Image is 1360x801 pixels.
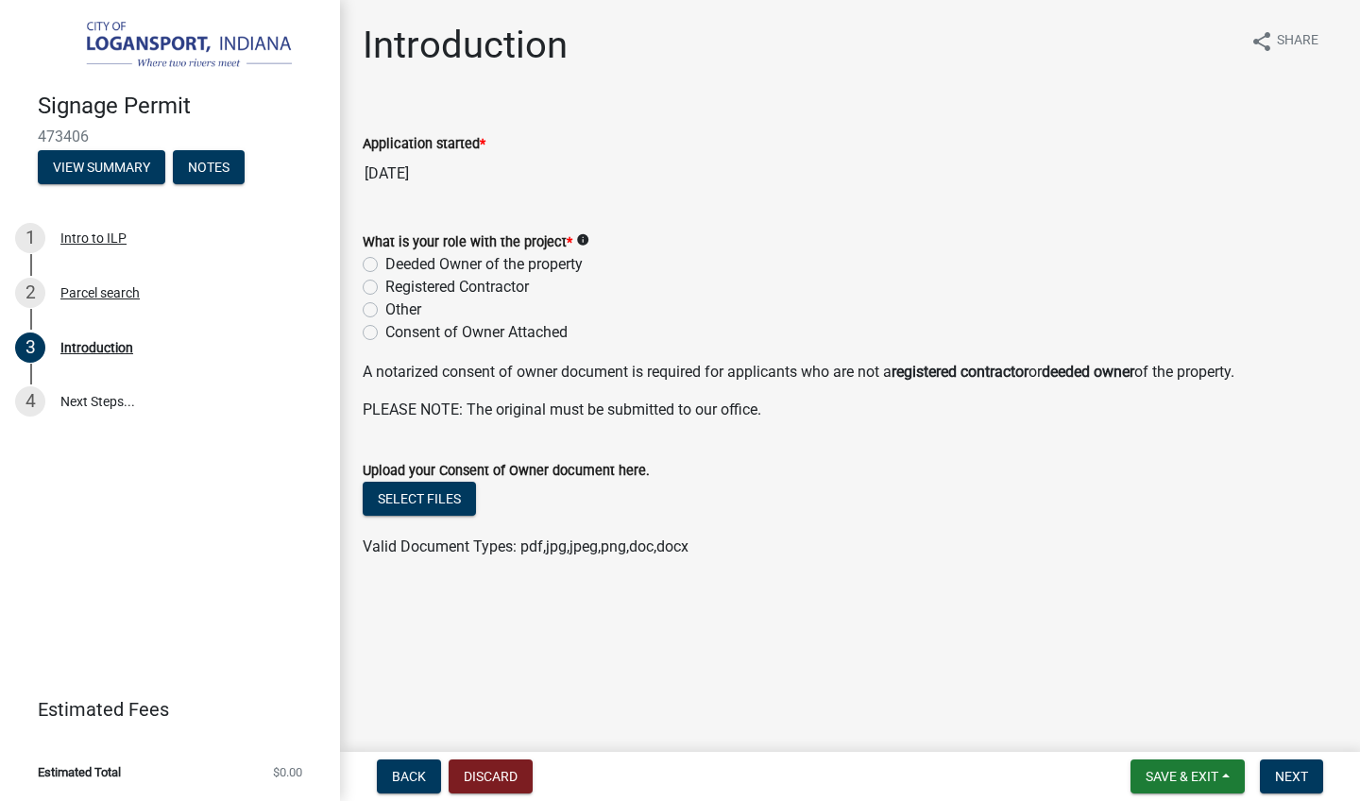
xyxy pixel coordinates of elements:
[363,23,568,68] h1: Introduction
[1277,30,1318,53] span: Share
[576,233,589,247] i: info
[38,150,165,184] button: View Summary
[1235,23,1334,60] button: shareShare
[15,278,45,308] div: 2
[38,93,325,120] h4: Signage Permit
[363,537,688,555] span: Valid Document Types: pdf,jpg,jpeg,png,doc,docx
[60,231,127,245] div: Intro to ILP
[15,332,45,363] div: 3
[173,161,245,176] wm-modal-confirm: Notes
[273,766,302,778] span: $0.00
[173,150,245,184] button: Notes
[363,399,1337,421] p: PLEASE NOTE: The original must be submitted to our office.
[38,20,310,73] img: City of Logansport, Indiana
[1275,769,1308,784] span: Next
[15,690,310,728] a: Estimated Fees
[38,128,302,145] span: 473406
[60,286,140,299] div: Parcel search
[1042,363,1134,381] strong: deeded owner
[38,161,165,176] wm-modal-confirm: Summary
[449,759,533,793] button: Discard
[363,361,1337,383] p: A notarized consent of owner document is required for applicants who are not a or of the property.
[385,253,583,276] label: Deeded Owner of the property
[60,341,133,354] div: Introduction
[15,386,45,417] div: 4
[385,321,568,344] label: Consent of Owner Attached
[392,769,426,784] span: Back
[385,276,529,298] label: Registered Contractor
[1146,769,1218,784] span: Save & Exit
[363,138,485,151] label: Application started
[377,759,441,793] button: Back
[15,223,45,253] div: 1
[385,298,421,321] label: Other
[38,766,121,778] span: Estimated Total
[1250,30,1273,53] i: share
[1260,759,1323,793] button: Next
[363,482,476,516] button: Select files
[1130,759,1245,793] button: Save & Exit
[363,236,572,249] label: What is your role with the project
[363,465,650,478] label: Upload your Consent of Owner document here.
[892,363,1028,381] strong: registered contractor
